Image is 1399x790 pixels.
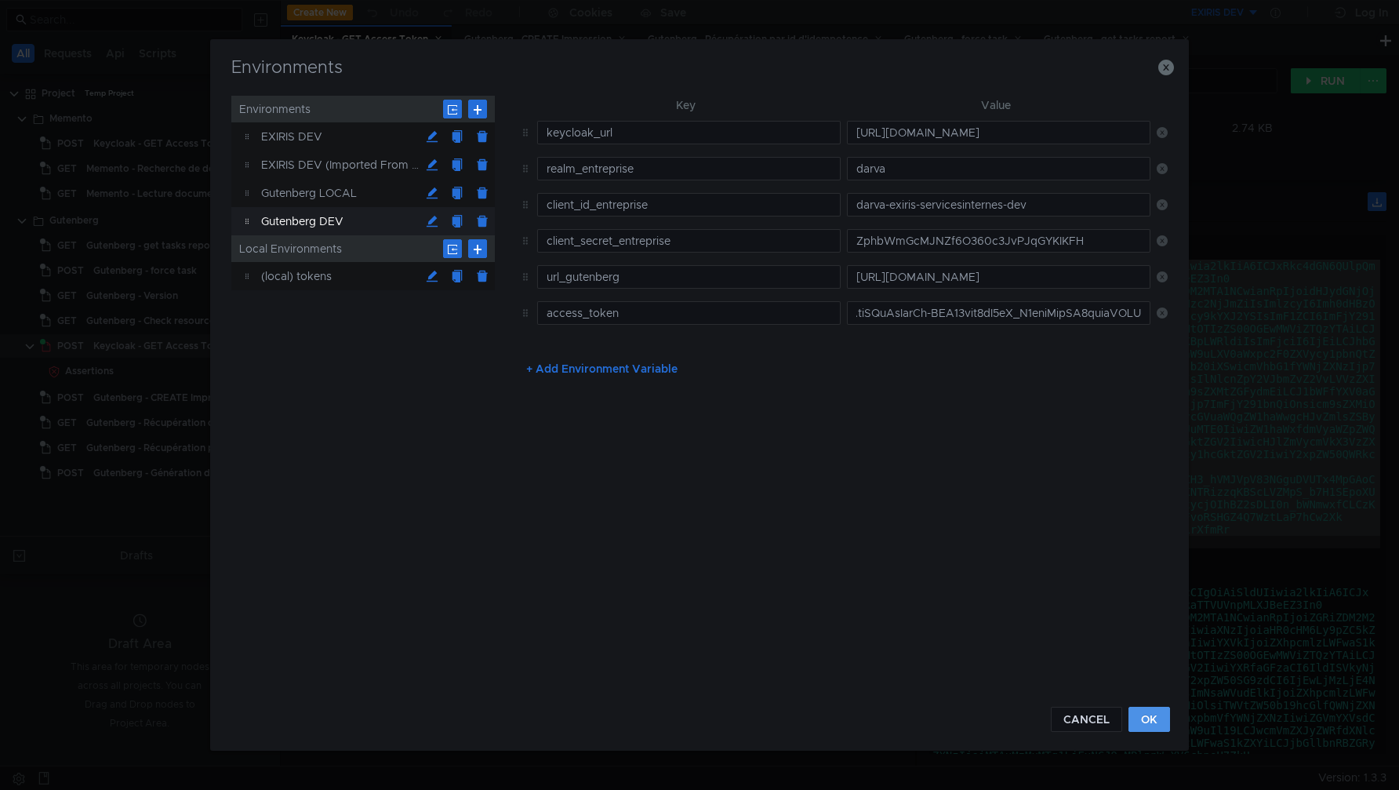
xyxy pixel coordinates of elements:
th: Key [531,96,841,115]
div: Local Environments [231,235,495,262]
div: Environments [231,96,495,122]
div: Gutenberg DEV [261,207,420,235]
div: EXIRIS DEV [261,122,420,151]
div: (local) tokens [261,262,420,290]
h3: Environments [229,58,1171,77]
div: EXIRIS DEV (Imported From Postman) [261,151,420,179]
th: Value [841,96,1150,115]
div: Gutenberg LOCAL [261,179,420,207]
